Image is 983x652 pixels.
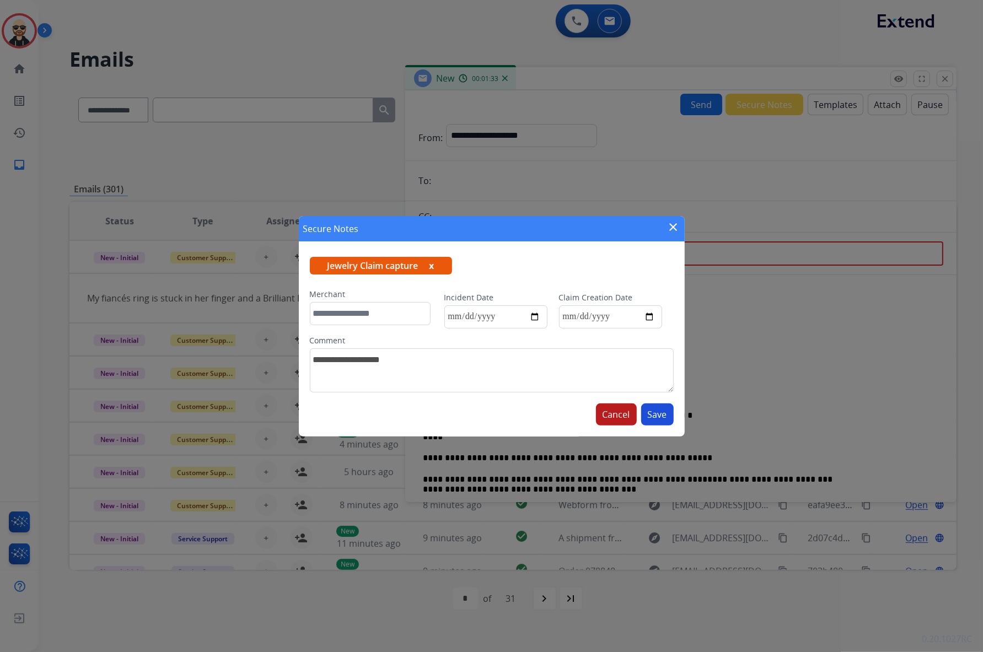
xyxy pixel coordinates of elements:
[641,403,674,425] button: Save
[922,632,972,645] p: 0.20.1027RC
[310,335,346,346] label: Comment
[310,257,452,274] span: Jewelry Claim capture
[444,292,494,303] label: Incident Date
[667,220,680,234] mat-icon: close
[303,222,359,235] h1: Secure Notes
[429,259,434,272] button: x
[310,289,346,300] label: Merchant
[596,403,637,425] button: Cancel
[559,292,633,303] label: Claim Creation Date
